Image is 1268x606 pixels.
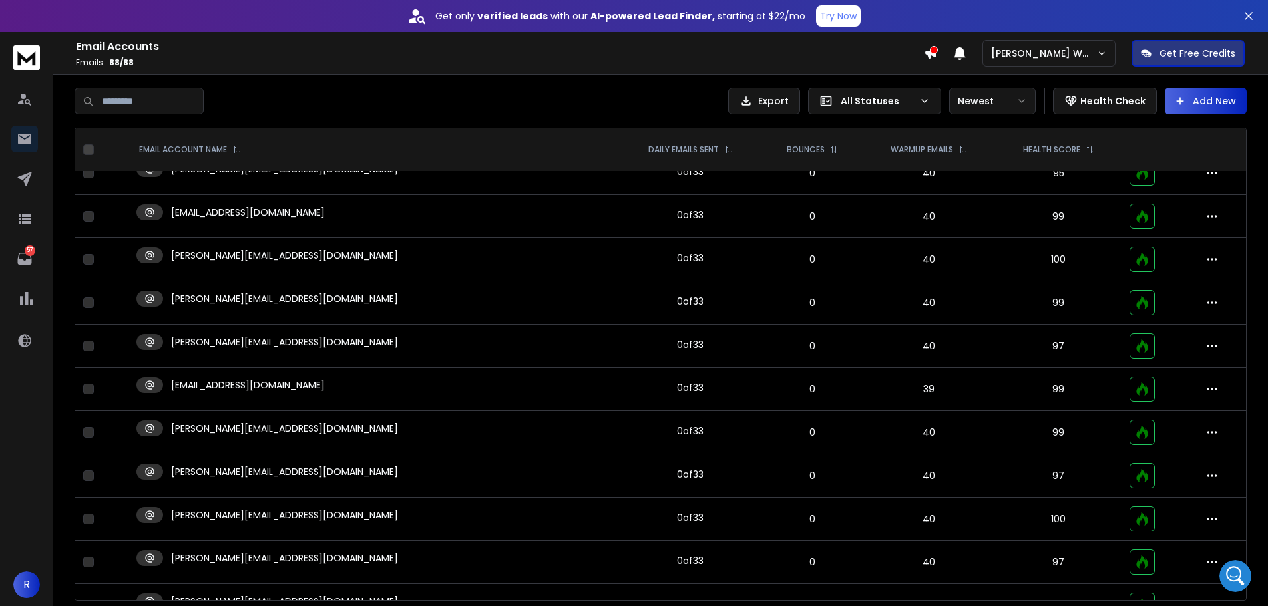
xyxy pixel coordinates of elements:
button: Emoji picker [21,436,31,446]
p: [PERSON_NAME][EMAIL_ADDRESS][DOMAIN_NAME] [171,551,398,565]
strong: verified leads [477,9,548,23]
button: Get Free Credits [1132,40,1245,67]
div: 0 of 33 [677,424,704,438]
strong: AI-powered Lead Finder, [590,9,715,23]
td: 40 [862,498,996,541]
td: 40 [862,238,996,281]
button: Upload attachment [63,436,74,446]
div: Robert says… [11,194,256,303]
p: 0 [770,296,854,309]
button: R [13,571,40,598]
button: Try Now [816,5,861,27]
button: go back [9,5,34,31]
a: [EMAIL_ADDRESS][DOMAIN_NAME] [59,74,181,98]
img: Profile image for Raj [38,7,59,29]
td: 97 [995,454,1122,498]
p: HEALTH SCORE [1023,144,1080,155]
td: 40 [862,281,996,325]
div: I have a concern about your warmup daily rate. Look at this account[EMAIL_ADDRESS][DOMAIN_NAME]. ... [48,39,256,192]
p: [PERSON_NAME][EMAIL_ADDRESS][DOMAIN_NAME] [171,249,398,262]
div: 0 of 33 [677,208,704,222]
p: [PERSON_NAME][EMAIL_ADDRESS][DOMAIN_NAME] [171,335,398,349]
p: 0 [770,339,854,353]
div: [PERSON_NAME] I like to see the dashboard as an overview but this does not work for me regarding ... [59,310,245,362]
div: [PERSON_NAME] I like to see the dashboard as an overview but this does not work for me regarding ... [48,302,256,370]
td: 40 [862,195,996,238]
div: 0 of 33 [677,251,704,265]
td: 99 [995,411,1122,454]
p: [EMAIL_ADDRESS][DOMAIN_NAME] [171,379,325,392]
h1: [PERSON_NAME] [65,7,151,17]
td: 40 [862,541,996,584]
td: 99 [995,281,1122,325]
td: 40 [862,152,996,195]
p: BOUNCES [787,144,825,155]
textarea: Message… [11,408,255,430]
button: Gif picker [42,436,53,446]
div: 0 of 33 [677,511,704,524]
p: Emails : [76,57,924,68]
div: EMAIL ACCOUNT NAME [139,144,240,155]
div: As of [DATE] I have asked [PERSON_NAME] to reduce the email warmup to a max of 7 so I expect this... [48,372,256,440]
p: [PERSON_NAME] Workspace [991,47,1097,60]
td: 39 [862,368,996,411]
p: 0 [770,382,854,396]
p: [PERSON_NAME][EMAIL_ADDRESS][DOMAIN_NAME] [171,422,398,435]
p: 0 [770,469,854,482]
div: Robert says… [11,302,256,371]
p: [PERSON_NAME][EMAIL_ADDRESS][DOMAIN_NAME] [171,508,398,522]
p: [PERSON_NAME][EMAIL_ADDRESS][DOMAIN_NAME] [171,292,398,305]
td: 40 [862,454,996,498]
p: Health Check [1080,94,1146,108]
div: Robert says… [11,372,256,450]
p: Get Free Credits [1160,47,1235,60]
td: 100 [995,498,1122,541]
td: 99 [995,195,1122,238]
td: 97 [995,325,1122,368]
p: WARMUP EMAILS [891,144,953,155]
div: 0 of 33 [677,381,704,394]
div: As of [DATE] I have asked [PERSON_NAME] to reduce the email warmup to a max of 7 so I expect this... [59,380,245,432]
img: logo [13,45,40,70]
p: All Statuses [841,94,914,108]
div: 0 of 33 [677,165,704,178]
p: [EMAIL_ADDRESS][DOMAIN_NAME] [171,206,325,219]
div: 0 of 33 [677,295,704,308]
div: I have a concern about your warmup daily rate. Look at this account . This was originally set for... [59,47,245,138]
td: 100 [995,238,1122,281]
td: 40 [862,325,996,368]
td: 95 [995,152,1122,195]
p: Get only with our starting at $22/mo [435,9,805,23]
div: 0 of 33 [677,338,704,351]
div: This rapid increase will burn our new email servers before they have chance to warmup. [59,145,245,184]
button: Export [728,88,800,114]
div: Robert says… [11,39,256,194]
div: 0 of 33 [677,554,704,567]
p: 0 [770,210,854,223]
p: 0 [770,253,854,266]
p: 0 [770,555,854,569]
p: 0 [770,512,854,526]
td: 40 [862,411,996,454]
iframe: Intercom live chat [1219,560,1251,592]
a: 57 [11,245,38,272]
td: 97 [995,541,1122,584]
p: Active in the last 15m [65,17,160,30]
td: 99 [995,368,1122,411]
p: 0 [770,166,854,180]
button: Health Check [1053,88,1157,114]
span: 88 / 88 [109,57,134,68]
button: Newest [949,88,1036,114]
p: Try Now [820,9,857,23]
button: Send a message… [228,430,250,452]
p: 0 [770,426,854,439]
p: 57 [25,245,35,256]
p: [PERSON_NAME][EMAIL_ADDRESS][DOMAIN_NAME] [171,465,398,478]
div: 0 of 33 [677,468,704,481]
h1: Email Accounts [76,39,924,55]
button: Home [232,5,258,31]
button: Add New [1165,88,1247,114]
p: DAILY EMAILS SENT [648,144,719,155]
